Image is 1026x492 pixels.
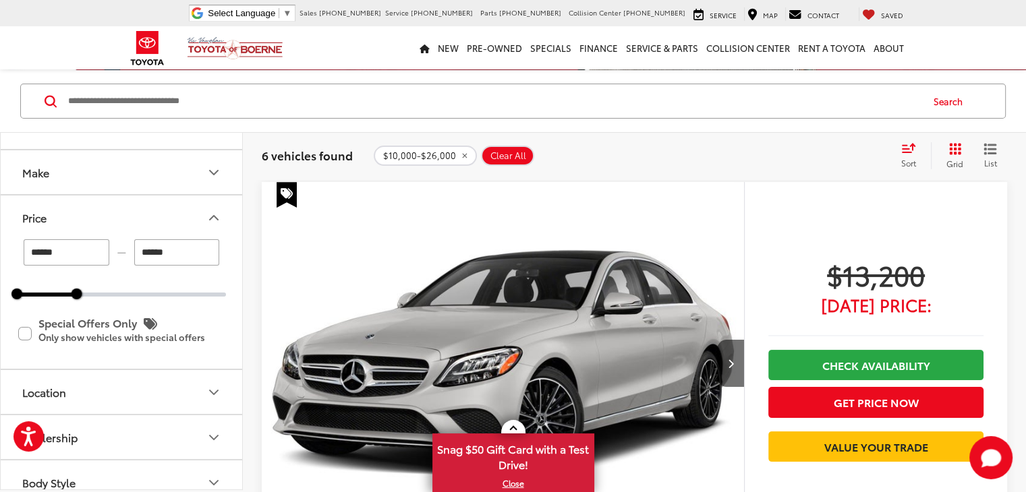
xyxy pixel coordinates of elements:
span: [PHONE_NUMBER] [623,7,685,18]
span: Service [710,10,737,20]
button: Select sort value [894,142,931,169]
div: Year [22,121,44,133]
button: DealershipDealership [1,415,244,459]
a: Pre-Owned [463,26,526,69]
div: Dealership [22,431,78,443]
button: List View [973,142,1007,169]
a: Service & Parts: Opens in a new tab [622,26,702,69]
span: Parts [480,7,497,18]
div: Location [206,384,222,400]
input: minimum Buy price [24,239,109,266]
button: Search [921,84,982,118]
img: Toyota [122,26,173,70]
span: Sort [901,157,916,168]
span: [PHONE_NUMBER] [499,7,561,18]
button: remove 10000-26000 [374,146,477,166]
button: LocationLocation [1,370,244,414]
span: 6 vehicles found [262,147,353,163]
a: Contact [785,7,843,21]
div: Price [206,210,222,226]
span: Contact [807,10,839,20]
a: Rent a Toyota [794,26,870,69]
a: Home [416,26,434,69]
span: [PHONE_NUMBER] [319,7,381,18]
button: Grid View [931,142,973,169]
button: Toggle Chat Window [969,436,1013,479]
button: MakeMake [1,150,244,194]
button: Next image [717,340,744,387]
span: Snag $50 Gift Card with a Test Drive! [434,435,593,476]
div: Make [22,166,49,179]
p: Only show vehicles with special offers [38,333,225,342]
div: Price [22,211,47,224]
span: Saved [881,10,903,20]
span: ​ [279,8,279,18]
span: Select Language [208,8,275,18]
input: maximum Buy price [134,239,220,266]
span: Service [385,7,409,18]
a: New [434,26,463,69]
span: List [984,157,997,168]
span: Grid [946,158,963,169]
span: [PHONE_NUMBER] [411,7,473,18]
span: Special [277,182,297,208]
span: — [113,247,130,258]
span: [DATE] Price: [768,298,984,311]
div: Body Style [206,474,222,491]
svg: Start Chat [969,436,1013,479]
a: Check Availability [768,350,984,380]
span: $10,000-$26,000 [383,150,456,161]
span: ▼ [283,8,291,18]
span: Clear All [490,150,526,161]
a: Service [690,7,740,21]
span: $13,200 [768,257,984,291]
span: Collision Center [569,7,621,18]
button: Get Price Now [768,387,984,417]
input: Search by Make, Model, or Keyword [67,85,921,117]
a: Select Language​ [208,8,291,18]
button: Clear All [481,146,534,166]
a: Map [744,7,781,21]
a: Value Your Trade [768,431,984,462]
button: PricePrice [1,195,244,239]
a: Finance [575,26,622,69]
a: My Saved Vehicles [859,7,907,21]
span: Sales [300,7,317,18]
div: Location [22,386,66,398]
img: Vic Vaughan Toyota of Boerne [187,36,283,60]
a: About [870,26,908,69]
span: Map [763,10,778,20]
div: Dealership [206,429,222,445]
div: Make [206,164,222,181]
label: Special Offers Only [18,311,225,355]
a: Collision Center [702,26,794,69]
div: Body Style [22,476,76,489]
a: Specials [526,26,575,69]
